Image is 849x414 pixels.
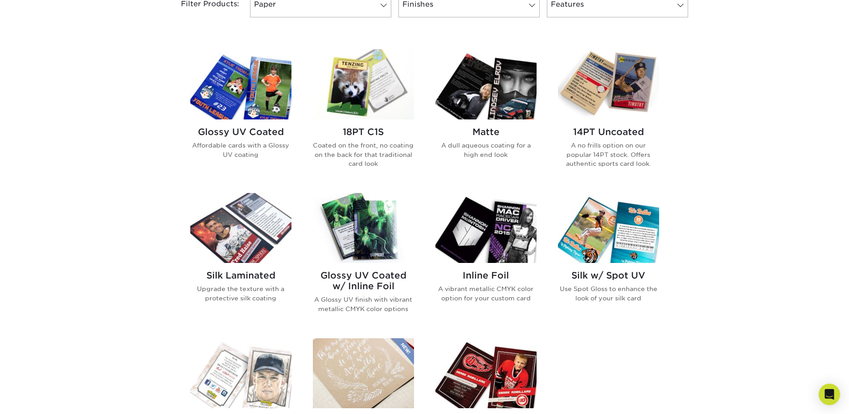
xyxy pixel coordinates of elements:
p: Coated on the front, no coating on the back for that traditional card look [313,141,414,168]
img: Glossy UV Coated Trading Cards [190,49,291,119]
a: Glossy UV Coated Trading Cards Glossy UV Coated Affordable cards with a Glossy UV coating [190,49,291,182]
img: 14PT Uncoated Trading Cards [558,49,659,119]
img: Matte Trading Cards [435,49,537,119]
a: Silk Laminated Trading Cards Silk Laminated Upgrade the texture with a protective silk coating [190,193,291,328]
img: Silk Laminated Trading Cards [190,193,291,263]
img: New Product [392,338,414,365]
p: Use Spot Gloss to enhance the look of your silk card [558,284,659,303]
div: Open Intercom Messenger [819,384,840,405]
h2: Inline Foil [435,270,537,281]
h2: Silk w/ Spot UV [558,270,659,281]
a: Matte Trading Cards Matte A dull aqueous coating for a high end look [435,49,537,182]
img: ModCard™ Trading Cards [435,338,537,408]
p: A Glossy UV finish with vibrant metallic CMYK color options [313,295,414,313]
a: Glossy UV Coated w/ Inline Foil Trading Cards Glossy UV Coated w/ Inline Foil A Glossy UV finish ... [313,193,414,328]
a: 14PT Uncoated Trading Cards 14PT Uncoated A no frills option on our popular 14PT stock. Offers au... [558,49,659,182]
p: A no frills option on our popular 14PT stock. Offers authentic sports card look. [558,141,659,168]
p: A vibrant metallic CMYK color option for your custom card [435,284,537,303]
a: Inline Foil Trading Cards Inline Foil A vibrant metallic CMYK color option for your custom card [435,193,537,328]
img: Glossy UV Coated w/ Inline Foil Trading Cards [313,193,414,263]
img: Uncoated Linen Trading Cards [190,338,291,408]
p: A dull aqueous coating for a high end look [435,141,537,159]
h2: 18PT C1S [313,127,414,137]
h2: Glossy UV Coated [190,127,291,137]
p: Upgrade the texture with a protective silk coating [190,284,291,303]
h2: Silk Laminated [190,270,291,281]
img: Inline Foil Trading Cards [435,193,537,263]
h2: Matte [435,127,537,137]
img: 18PT French Kraft Trading Cards [313,338,414,408]
a: Silk w/ Spot UV Trading Cards Silk w/ Spot UV Use Spot Gloss to enhance the look of your silk card [558,193,659,328]
h2: 14PT Uncoated [558,127,659,137]
p: Affordable cards with a Glossy UV coating [190,141,291,159]
a: 18PT C1S Trading Cards 18PT C1S Coated on the front, no coating on the back for that traditional ... [313,49,414,182]
img: 18PT C1S Trading Cards [313,49,414,119]
img: Silk w/ Spot UV Trading Cards [558,193,659,263]
h2: Glossy UV Coated w/ Inline Foil [313,270,414,291]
